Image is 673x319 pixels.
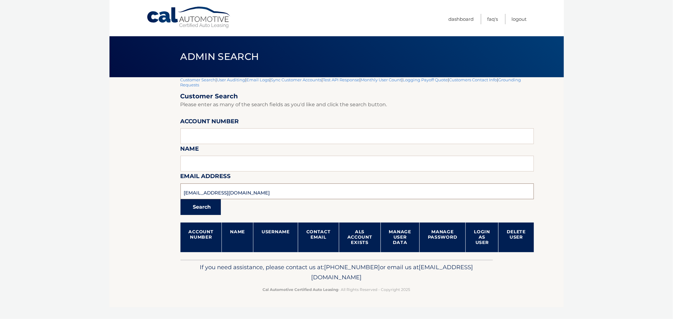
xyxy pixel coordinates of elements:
p: Please enter as many of the search fields as you'd like and click the search button. [180,100,534,109]
a: User Auditing [217,77,245,82]
a: Logout [512,14,527,24]
th: Username [253,223,298,252]
a: Email Logs [247,77,270,82]
a: FAQ's [487,14,498,24]
span: [PHONE_NUMBER] [324,264,380,271]
th: Name [222,223,253,252]
a: Grounding Requests [180,77,521,87]
a: Customer Search [180,77,216,82]
a: Test API Response [323,77,360,82]
th: ALS Account Exists [339,223,381,252]
a: Monthly User Count [361,77,402,82]
label: Account Number [180,117,239,128]
th: Login as User [466,223,499,252]
div: | | | | | | | | [180,77,534,260]
th: Delete User [498,223,534,252]
a: Logging Payoff Quote [403,77,448,82]
p: - All Rights Reserved - Copyright 2025 [185,286,489,293]
strong: Cal Automotive Certified Auto Leasing [263,287,339,292]
th: Account Number [180,223,222,252]
button: Search [180,199,221,215]
label: Name [180,144,199,156]
label: Email Address [180,171,231,183]
p: If you need assistance, please contact us at: or email us at [185,262,489,282]
span: [EMAIL_ADDRESS][DOMAIN_NAME] [311,264,473,281]
a: Cal Automotive [146,6,232,29]
th: Contact Email [298,223,339,252]
th: Manage User Data [381,223,419,252]
span: Admin Search [180,51,259,62]
a: Sync Customer Accounts [271,77,322,82]
th: Manage Password [419,223,466,252]
h2: Customer Search [180,92,534,100]
a: Dashboard [449,14,474,24]
a: Customers Contact Info [449,77,497,82]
